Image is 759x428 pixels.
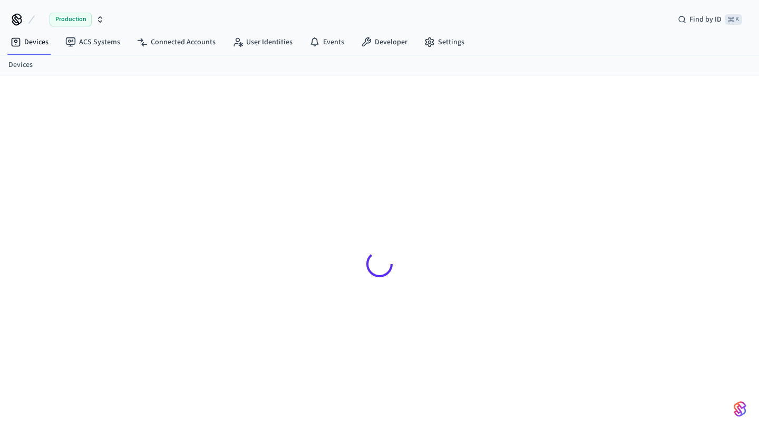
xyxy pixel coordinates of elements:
[8,60,33,71] a: Devices
[129,33,224,52] a: Connected Accounts
[416,33,473,52] a: Settings
[301,33,353,52] a: Events
[669,10,751,29] div: Find by ID⌘ K
[2,33,57,52] a: Devices
[353,33,416,52] a: Developer
[50,13,92,26] span: Production
[689,14,722,25] span: Find by ID
[725,14,742,25] span: ⌘ K
[224,33,301,52] a: User Identities
[734,401,746,417] img: SeamLogoGradient.69752ec5.svg
[57,33,129,52] a: ACS Systems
